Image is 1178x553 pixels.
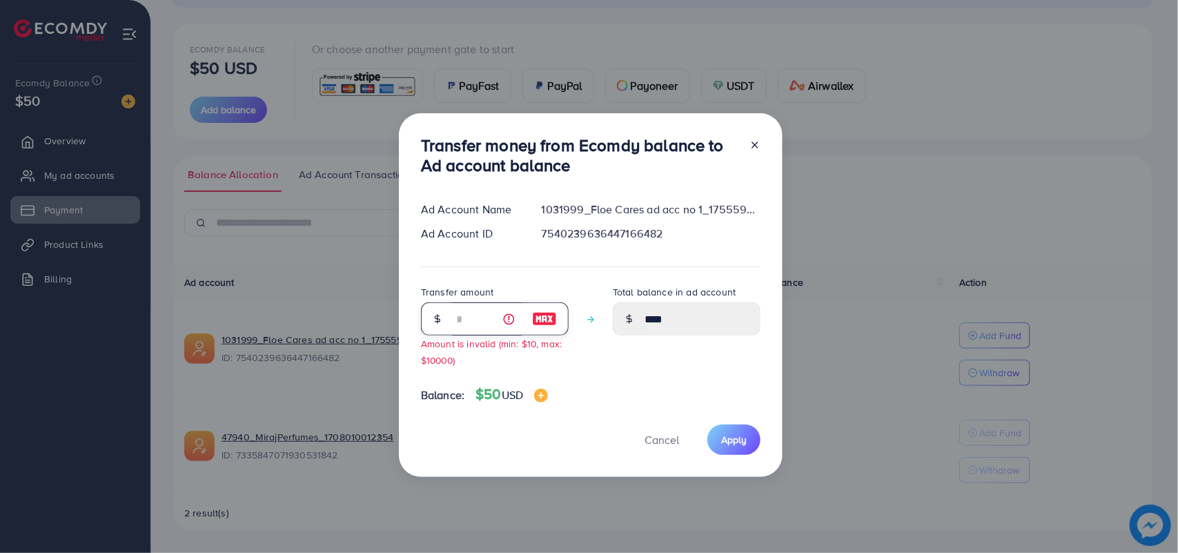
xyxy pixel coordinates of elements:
[627,425,696,454] button: Cancel
[475,386,548,403] h4: $50
[421,387,464,403] span: Balance:
[502,387,523,402] span: USD
[410,202,531,217] div: Ad Account Name
[707,425,760,454] button: Apply
[721,433,747,447] span: Apply
[645,432,679,447] span: Cancel
[421,135,738,175] h3: Transfer money from Ecomdy balance to Ad account balance
[613,285,736,299] label: Total balance in ad account
[410,226,531,242] div: Ad Account ID
[531,202,772,217] div: 1031999_Floe Cares ad acc no 1_1755598915786
[421,285,493,299] label: Transfer amount
[421,337,562,366] small: Amount is invalid (min: $10, max: $10000)
[531,226,772,242] div: 7540239636447166482
[534,389,548,402] img: image
[532,311,557,327] img: image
